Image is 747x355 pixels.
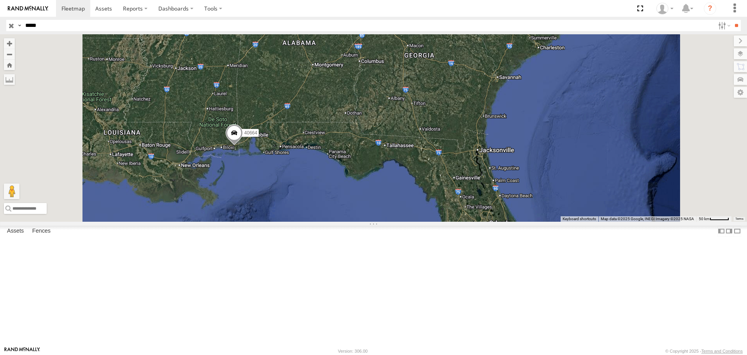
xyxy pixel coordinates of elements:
span: 50 km [699,217,710,221]
div: © Copyright 2025 - [665,349,743,353]
button: Zoom in [4,38,15,49]
a: Terms (opens in new tab) [735,217,743,220]
a: Visit our Website [4,347,40,355]
label: Measure [4,74,15,85]
label: Dock Summary Table to the Left [717,226,725,237]
label: Search Query [16,20,23,31]
label: Fences [28,226,54,237]
button: Zoom out [4,49,15,60]
label: Hide Summary Table [733,226,741,237]
button: Zoom Home [4,60,15,70]
button: Keyboard shortcuts [563,216,596,222]
button: Drag Pegman onto the map to open Street View [4,184,19,199]
label: Assets [3,226,28,237]
div: Version: 306.00 [338,349,368,353]
label: Search Filter Options [715,20,732,31]
i: ? [704,2,716,15]
span: 40664 [244,131,257,136]
button: Map Scale: 50 km per 46 pixels [696,216,731,222]
label: Dock Summary Table to the Right [725,226,733,237]
label: Map Settings [734,87,747,98]
a: Terms and Conditions [701,349,743,353]
img: rand-logo.svg [8,6,48,11]
div: Aurora Salinas [654,3,676,14]
span: Map data ©2025 Google, INEGI Imagery ©2025 NASA [601,217,694,221]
